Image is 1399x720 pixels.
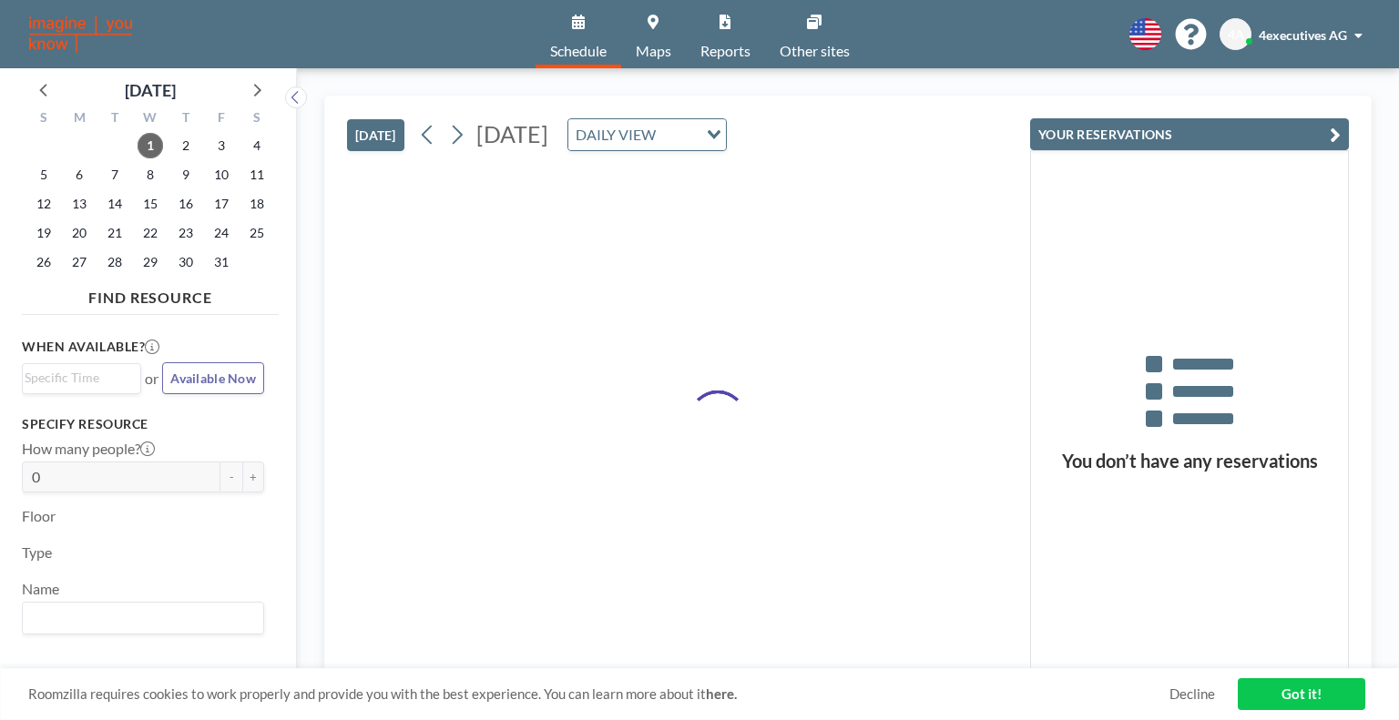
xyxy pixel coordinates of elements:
span: Friday, October 31, 2025 [209,249,234,275]
span: Tuesday, October 14, 2025 [102,191,128,217]
a: Got it! [1238,678,1365,710]
span: [DATE] [476,120,548,147]
span: Saturday, October 18, 2025 [244,191,270,217]
span: Saturday, October 25, 2025 [244,220,270,246]
span: Monday, October 27, 2025 [66,249,92,275]
span: Wednesday, October 8, 2025 [138,162,163,188]
div: Search for option [23,364,140,391]
input: Search for option [25,368,130,388]
div: Search for option [23,603,263,634]
span: Thursday, October 2, 2025 [173,133,199,158]
div: [DATE] [125,77,176,103]
span: Other sites [780,44,850,58]
div: S [239,107,274,131]
span: Friday, October 3, 2025 [209,133,234,158]
span: Saturday, October 4, 2025 [244,133,270,158]
button: Available Now [162,362,264,394]
span: Thursday, October 30, 2025 [173,249,199,275]
span: Friday, October 10, 2025 [209,162,234,188]
span: Thursday, October 23, 2025 [173,220,199,246]
label: Name [22,580,59,598]
span: Sunday, October 26, 2025 [31,249,56,275]
span: Schedule [550,44,607,58]
span: or [145,370,158,388]
span: Friday, October 24, 2025 [209,220,234,246]
a: here. [706,685,737,702]
img: organization-logo [29,16,132,53]
h3: Specify resource [22,416,264,432]
span: Tuesday, October 7, 2025 [102,162,128,188]
label: Type [22,543,52,562]
div: Search for option [568,119,726,150]
button: YOUR RESERVATIONS [1030,118,1349,150]
span: Roomzilla requires cookies to work properly and provide you with the best experience. You can lea... [28,685,1169,703]
span: Maps [636,44,671,58]
div: W [133,107,168,131]
input: Search for option [661,123,696,147]
a: Decline [1169,685,1215,703]
span: Tuesday, October 28, 2025 [102,249,128,275]
span: Available Now [170,370,256,386]
span: 4executives AG [1259,27,1347,43]
span: Wednesday, October 1, 2025 [138,133,163,158]
span: Monday, October 20, 2025 [66,220,92,246]
span: Saturday, October 11, 2025 [244,162,270,188]
span: Monday, October 13, 2025 [66,191,92,217]
span: Friday, October 17, 2025 [209,191,234,217]
div: S [26,107,62,131]
label: How many people? [22,440,155,458]
span: Wednesday, October 22, 2025 [138,220,163,246]
span: Wednesday, October 15, 2025 [138,191,163,217]
h3: You don’t have any reservations [1031,450,1348,472]
button: + [242,461,264,492]
span: 4A [1228,26,1244,43]
span: Wednesday, October 29, 2025 [138,249,163,275]
div: M [62,107,97,131]
div: F [203,107,239,131]
span: Sunday, October 19, 2025 [31,220,56,246]
span: Thursday, October 9, 2025 [173,162,199,188]
div: T [168,107,203,131]
span: Monday, October 6, 2025 [66,162,92,188]
label: Floor [22,507,56,525]
button: - [220,461,242,492]
input: Search for option [25,606,253,630]
div: T [97,107,133,131]
span: Tuesday, October 21, 2025 [102,220,128,246]
span: Thursday, October 16, 2025 [173,191,199,217]
span: Reports [700,44,751,58]
h4: FIND RESOURCE [22,281,279,307]
button: [DATE] [347,119,404,151]
span: DAILY VIEW [572,123,659,147]
span: Sunday, October 5, 2025 [31,162,56,188]
span: Sunday, October 12, 2025 [31,191,56,217]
